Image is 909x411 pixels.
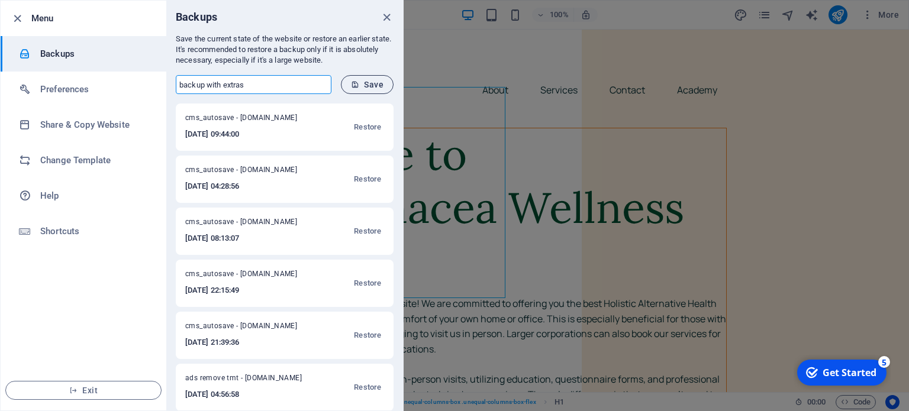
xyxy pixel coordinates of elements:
[354,172,381,186] span: Restore
[354,380,381,394] span: Restore
[354,224,381,238] span: Restore
[1,178,166,213] a: Help
[379,10,394,24] button: close
[185,321,312,335] span: cms_autosave - [DOMAIN_NAME]
[351,373,384,402] button: Restore
[176,75,331,94] input: Enter a name for a new backup (optional)
[354,276,381,290] span: Restore
[40,153,150,167] h6: Change Template
[341,75,394,94] button: Save
[185,283,312,297] h6: [DATE] 22:15:49
[40,82,150,96] h6: Preferences
[185,217,312,231] span: cms_autosave - [DOMAIN_NAME]
[351,113,384,141] button: Restore
[351,269,384,297] button: Restore
[176,34,394,66] p: Save the current state of the website or restore an earlier state. It's recommended to restore a ...
[185,127,312,141] h6: [DATE] 09:44:00
[185,179,312,193] h6: [DATE] 04:28:56
[85,1,96,13] div: 5
[185,231,312,245] h6: [DATE] 08:13:07
[176,10,217,24] h6: Backups
[40,47,150,61] h6: Backups
[354,328,381,342] span: Restore
[185,269,312,283] span: cms_autosave - [DOMAIN_NAME]
[351,165,384,193] button: Restore
[354,120,381,134] span: Restore
[351,80,383,89] span: Save
[185,373,315,387] span: ads remove tmt - [DOMAIN_NAME]
[15,386,151,395] span: Exit
[4,5,93,31] div: Get Started 5 items remaining, 0% complete
[351,217,384,245] button: Restore
[31,11,157,25] h6: Menu
[40,224,150,238] h6: Shortcuts
[40,118,150,132] h6: Share & Copy Website
[185,335,312,349] h6: [DATE] 21:39:36
[185,387,315,402] h6: [DATE] 04:56:58
[5,381,162,400] button: Exit
[40,189,150,203] h6: Help
[351,321,384,349] button: Restore
[29,11,83,24] div: Get Started
[185,113,312,127] span: cms_autosave - [DOMAIN_NAME]
[185,165,312,179] span: cms_autosave - [DOMAIN_NAME]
